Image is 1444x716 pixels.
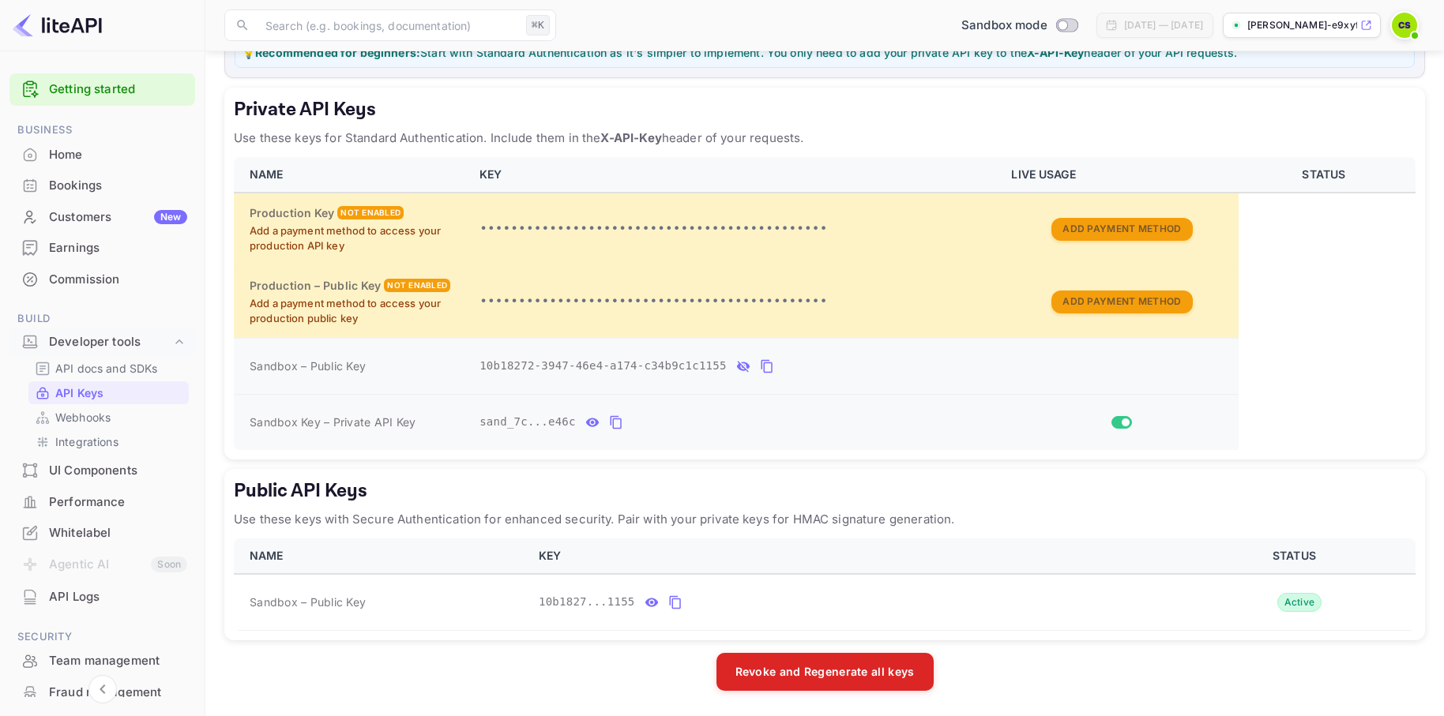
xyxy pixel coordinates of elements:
[234,129,1416,148] p: Use these keys for Standard Authentication. Include them in the header of your requests.
[242,44,1408,61] p: 💡 Start with Standard Authentication as it's simpler to implement. You only need to add your priv...
[9,171,195,201] div: Bookings
[28,357,189,380] div: API docs and SDKs
[13,13,102,38] img: LiteAPI logo
[28,406,189,429] div: Webhooks
[716,653,934,691] button: Revoke and Regenerate all keys
[234,157,1416,450] table: private api keys table
[234,478,1416,504] h5: Public API Keys
[1051,291,1192,313] button: Add Payment Method
[1051,218,1192,241] button: Add Payment Method
[250,223,461,254] p: Add a payment method to access your production API key
[55,409,111,425] p: Webhooks
[9,677,195,708] div: Fraud management
[250,204,334,222] h6: Production Key
[600,130,661,145] strong: X-API-Key
[49,177,187,195] div: Bookings
[1027,46,1084,59] strong: X-API-Key
[9,202,195,233] div: CustomersNew
[9,328,195,356] div: Developer tools
[250,358,366,374] span: Sandbox – Public Key
[1051,221,1192,234] a: Add Payment Method
[1051,294,1192,307] a: Add Payment Method
[1247,18,1357,32] p: [PERSON_NAME]-e9xyf.nui...
[9,233,195,262] a: Earnings
[9,310,195,328] span: Build
[529,538,1179,574] th: KEY
[35,360,182,377] a: API docs and SDKs
[256,9,520,41] input: Search (e.g. bookings, documentation)
[234,157,470,193] th: NAME
[234,97,1416,122] h5: Private API Keys
[539,594,635,610] span: 10b1827...1155
[479,219,992,238] p: •••••••••••••••••••••••••••••••••••••••••••••
[9,233,195,264] div: Earnings
[35,433,182,450] a: Integrations
[9,582,195,613] div: API Logs
[337,206,404,219] div: Not enabled
[49,524,187,542] div: Whitelabel
[234,510,1416,529] p: Use these keys with Secure Authentication for enhanced security. Pair with your private keys for ...
[479,358,726,374] span: 10b18272-3947-46e4-a174-c34b9c1c1155
[49,271,187,289] div: Commission
[9,518,195,549] div: Whitelabel
[9,582,195,611] a: API Logs
[9,487,195,518] div: Performance
[9,646,195,675] a: Team management
[250,594,366,610] span: Sandbox – Public Key
[9,202,195,231] a: CustomersNew
[9,455,195,485] a: UI Components
[479,414,576,430] span: sand_7c...e46c
[9,628,195,646] span: Security
[49,333,171,351] div: Developer tools
[384,279,450,292] div: Not enabled
[9,171,195,200] a: Bookings
[955,17,1084,35] div: Switch to Production mode
[35,384,182,401] a: API Keys
[250,277,381,294] h6: Production – Public Key
[55,433,118,450] p: Integrations
[49,208,187,227] div: Customers
[250,296,461,327] p: Add a payment method to access your production public key
[55,360,158,377] p: API docs and SDKs
[1002,157,1238,193] th: LIVE USAGE
[49,81,187,99] a: Getting started
[9,264,195,295] div: Commission
[234,538,529,574] th: NAME
[35,409,182,425] a: Webhooks
[526,15,550,36] div: ⌘K
[250,415,416,429] span: Sandbox Key – Private API Key
[49,652,187,670] div: Team management
[9,264,195,294] a: Commission
[88,675,117,703] button: Collapse navigation
[49,146,187,164] div: Home
[479,292,992,311] p: •••••••••••••••••••••••••••••••••••••••••••••
[470,157,1002,193] th: KEY
[255,46,420,59] strong: Recommended for beginners:
[28,430,189,453] div: Integrations
[28,381,189,404] div: API Keys
[9,646,195,677] div: Team management
[9,122,195,139] span: Business
[1239,157,1416,193] th: STATUS
[961,17,1047,35] span: Sandbox mode
[9,73,195,106] div: Getting started
[49,462,187,480] div: UI Components
[9,487,195,516] a: Performance
[49,684,187,702] div: Fraud management
[1277,593,1322,612] div: Active
[49,239,187,257] div: Earnings
[154,210,187,224] div: New
[1124,18,1203,32] div: [DATE] — [DATE]
[55,384,103,401] p: API Keys
[49,588,187,606] div: API Logs
[49,493,187,512] div: Performance
[1179,538,1416,574] th: STATUS
[9,140,195,171] div: Home
[9,518,195,547] a: Whitelabel
[9,140,195,169] a: Home
[9,677,195,707] a: Fraud management
[9,455,195,486] div: UI Components
[1392,13,1417,38] img: Colin Seaman
[234,538,1416,631] table: public api keys table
